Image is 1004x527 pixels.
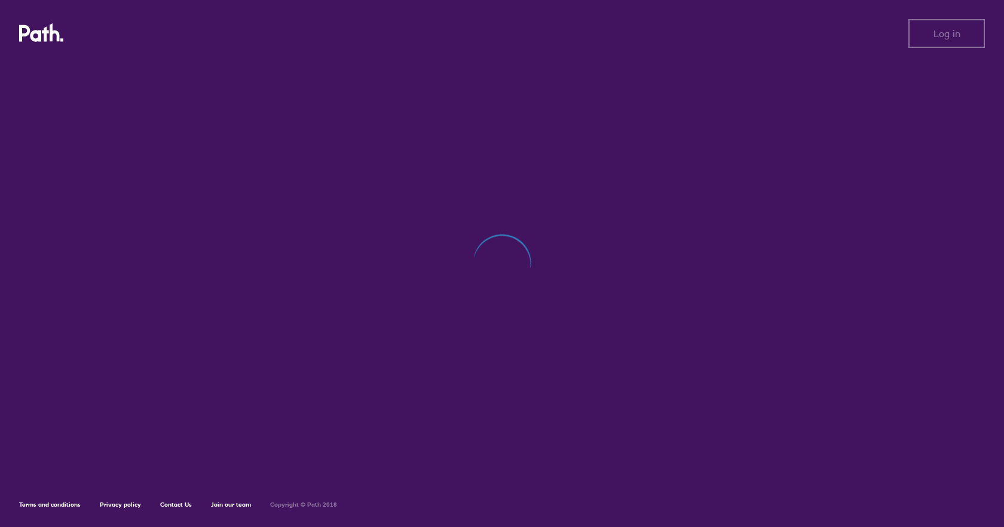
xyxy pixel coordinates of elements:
a: Terms and conditions [19,501,81,508]
span: Log in [933,28,960,39]
a: Join our team [211,501,251,508]
a: Contact Us [160,501,192,508]
a: Privacy policy [100,501,141,508]
button: Log in [908,19,985,48]
h6: Copyright © Path 2018 [270,501,337,508]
